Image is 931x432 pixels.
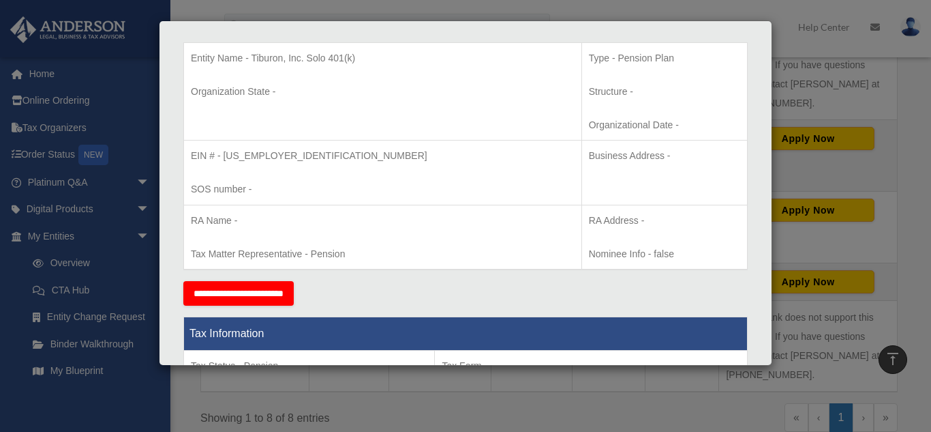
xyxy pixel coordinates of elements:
p: RA Address - [589,212,740,229]
p: Structure - [589,83,740,100]
p: Tax Status - Pension [191,358,427,375]
p: Tax Form - [442,358,740,375]
p: Organization State - [191,83,575,100]
p: Entity Name - Tiburon, Inc. Solo 401(k) [191,50,575,67]
p: Organizational Date - [589,117,740,134]
p: Tax Matter Representative - Pension [191,246,575,263]
p: RA Name - [191,212,575,229]
p: Type - Pension Plan [589,50,740,67]
p: Nominee Info - false [589,246,740,263]
th: Tax Information [184,317,748,351]
p: EIN # - [US_EMPLOYER_IDENTIFICATION_NUMBER] [191,147,575,164]
p: Business Address - [589,147,740,164]
p: SOS number - [191,181,575,198]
